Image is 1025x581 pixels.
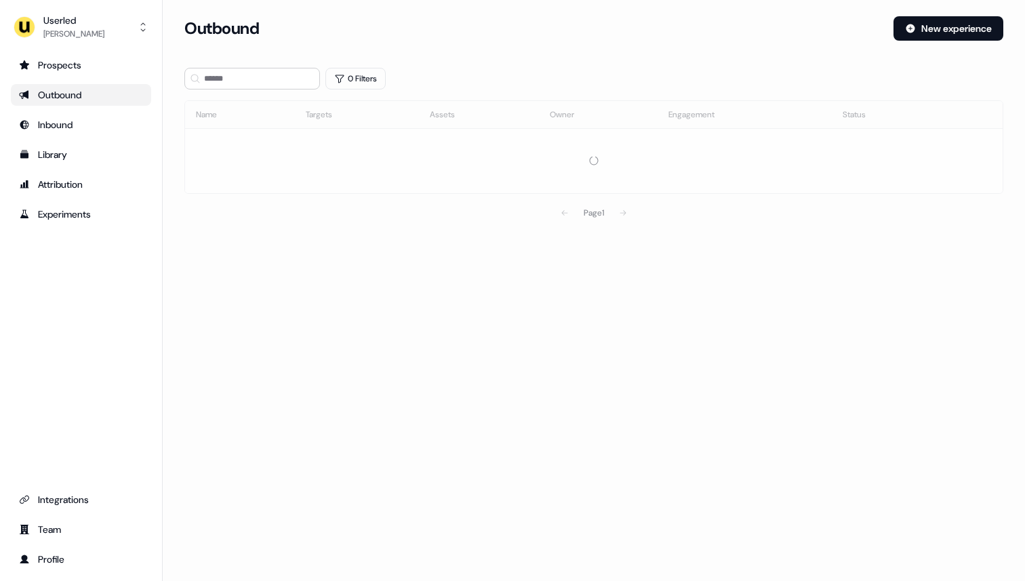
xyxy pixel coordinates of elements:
a: Go to experiments [11,203,151,225]
a: Go to outbound experience [11,84,151,106]
div: Inbound [19,118,143,132]
div: Prospects [19,58,143,72]
a: Go to prospects [11,54,151,76]
a: Go to templates [11,144,151,165]
button: New experience [893,16,1003,41]
div: Team [19,523,143,536]
a: Go to Inbound [11,114,151,136]
button: 0 Filters [325,68,386,89]
div: Integrations [19,493,143,506]
button: Userled[PERSON_NAME] [11,11,151,43]
a: Go to attribution [11,174,151,195]
a: Go to team [11,519,151,540]
h3: Outbound [184,18,259,39]
div: Outbound [19,88,143,102]
div: [PERSON_NAME] [43,27,104,41]
div: Profile [19,553,143,566]
a: Go to profile [11,548,151,570]
div: Userled [43,14,104,27]
div: Library [19,148,143,161]
a: Go to integrations [11,489,151,510]
div: Attribution [19,178,143,191]
div: Experiments [19,207,143,221]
